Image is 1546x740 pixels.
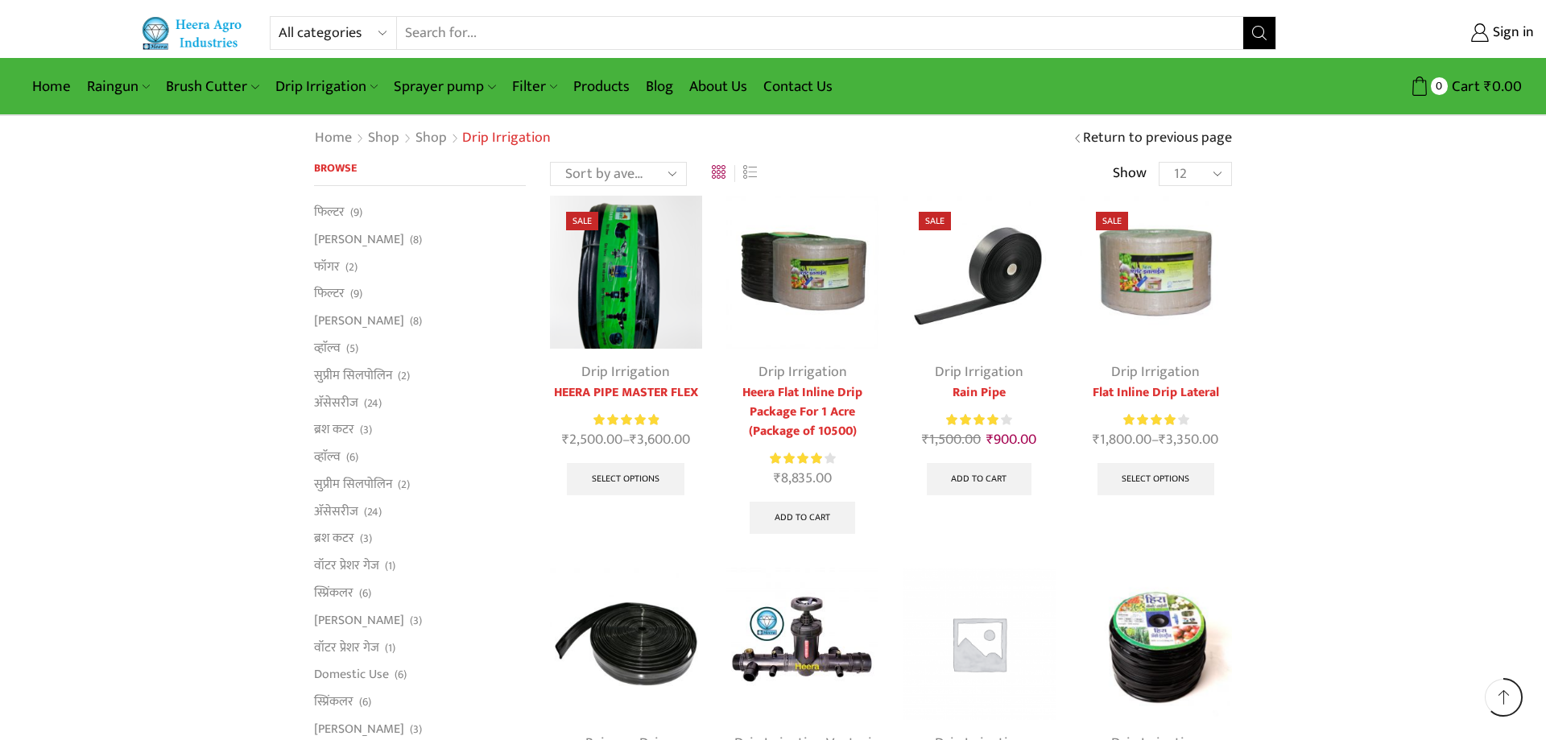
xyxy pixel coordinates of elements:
[314,580,353,607] a: स्प्रिंकलर
[562,428,622,452] bdi: 2,500.00
[314,525,354,552] a: ब्रश कटर
[750,502,855,534] a: Add to cart: “Heera Flat Inline Drip Package For 1 Acre (Package of 10500)”
[726,383,878,441] a: Heera Flat Inline Drip Package For 1 Acre (Package of 10500)
[946,411,1011,428] div: Rated 4.13 out of 5
[1123,411,1176,428] span: Rated out of 5
[314,308,404,335] a: [PERSON_NAME]
[1083,128,1232,149] a: Return to previous page
[1113,163,1147,184] span: Show
[24,68,79,105] a: Home
[314,225,404,253] a: [PERSON_NAME]
[1159,428,1218,452] bdi: 3,350.00
[462,130,551,147] h1: Drip Irrigation
[386,68,503,105] a: Sprayer pump
[314,389,358,416] a: अ‍ॅसेसरीज
[919,212,951,230] span: Sale
[350,205,362,221] span: (9)
[398,477,410,493] span: (2)
[935,360,1023,384] a: Drip Irrigation
[314,470,392,498] a: सुप्रीम सिलपोलिन
[314,362,392,389] a: सुप्रीम सिलपोलिन
[550,162,687,186] select: Shop order
[774,466,832,490] bdi: 8,835.00
[562,428,569,452] span: ₹
[359,694,371,710] span: (6)
[770,450,825,467] span: Rated out of 5
[755,68,841,105] a: Contact Us
[1159,428,1166,452] span: ₹
[398,368,410,384] span: (2)
[410,613,422,629] span: (3)
[314,416,354,444] a: ब्रश कटर
[364,504,382,520] span: (24)
[1080,429,1232,451] span: –
[630,428,690,452] bdi: 3,600.00
[922,428,981,452] bdi: 1,500.00
[1484,74,1492,99] span: ₹
[410,721,422,738] span: (3)
[1097,463,1215,495] a: Select options for “Flat Inline Drip Lateral”
[726,196,878,348] img: Flat Inline
[1080,196,1232,348] img: Flat Inline Drip Lateral
[1093,428,1100,452] span: ₹
[922,428,929,452] span: ₹
[314,688,353,716] a: स्प्रिंकलर
[759,360,847,384] a: Drip Irrigation
[986,428,1036,452] bdi: 900.00
[567,463,684,495] a: Select options for “HEERA PIPE MASTER FLEX”
[946,411,1000,428] span: Rated out of 5
[903,568,1055,720] img: Placeholder
[360,531,372,547] span: (3)
[1489,23,1534,43] span: Sign in
[314,444,341,471] a: व्हाॅल्व
[395,667,407,683] span: (6)
[550,429,702,451] span: –
[1080,383,1232,403] a: Flat Inline Drip Lateral
[927,463,1032,495] a: Add to cart: “Rain Pipe”
[314,634,379,661] a: वॉटर प्रेशर गेज
[550,568,702,720] img: Heera Flex Pipe
[385,640,395,656] span: (1)
[346,341,358,357] span: (5)
[314,661,389,688] a: Domestic Use
[1448,76,1480,97] span: Cart
[1431,77,1448,94] span: 0
[638,68,681,105] a: Blog
[360,422,372,438] span: (3)
[1123,411,1188,428] div: Rated 4.00 out of 5
[314,159,357,177] span: Browse
[986,428,994,452] span: ₹
[1300,19,1534,48] a: Sign in
[267,68,386,105] a: Drip Irrigation
[1292,72,1522,101] a: 0 Cart ₹0.00
[410,313,422,329] span: (8)
[314,606,404,634] a: [PERSON_NAME]
[397,17,1243,49] input: Search for...
[566,212,598,230] span: Sale
[726,568,878,720] img: Heera Easy To Fit Set
[410,232,422,248] span: (8)
[1484,74,1522,99] bdi: 0.00
[1096,212,1128,230] span: Sale
[504,68,565,105] a: Filter
[770,450,835,467] div: Rated 4.21 out of 5
[367,128,400,149] a: Shop
[350,286,362,302] span: (9)
[314,203,345,225] a: फिल्टर
[314,552,379,580] a: वॉटर प्रेशर गेज
[385,558,395,574] span: (1)
[1243,17,1275,49] button: Search button
[550,383,702,403] a: HEERA PIPE MASTER FLEX
[1111,360,1200,384] a: Drip Irrigation
[364,395,382,411] span: (24)
[550,196,702,348] img: Heera Gold Krushi Pipe Black
[314,280,345,308] a: फिल्टर
[681,68,755,105] a: About Us
[903,383,1055,403] a: Rain Pipe
[314,498,358,525] a: अ‍ॅसेसरीज
[1093,428,1151,452] bdi: 1,800.00
[359,585,371,602] span: (6)
[565,68,638,105] a: Products
[79,68,158,105] a: Raingun
[314,253,340,280] a: फॉगर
